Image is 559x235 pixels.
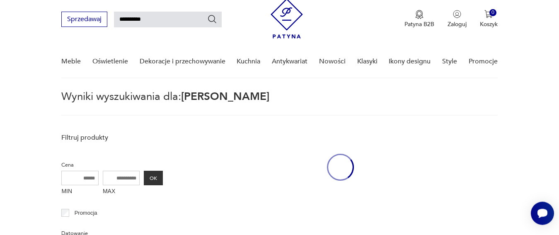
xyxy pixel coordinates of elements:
[61,17,107,23] a: Sprzedawaj
[404,10,434,28] a: Ikona medaluPatyna B2B
[489,9,496,16] div: 0
[448,10,467,28] button: Zaloguj
[319,46,346,78] a: Nowości
[237,46,260,78] a: Kuchnia
[92,46,128,78] a: Oświetlenie
[389,46,431,78] a: Ikony designu
[181,89,269,104] span: [PERSON_NAME]
[61,133,163,142] p: Filtruj produkty
[480,20,498,28] p: Koszyk
[140,46,225,78] a: Dekoracje i przechowywanie
[442,46,457,78] a: Style
[61,92,497,116] p: Wyniki wyszukiwania dla:
[404,20,434,28] p: Patyna B2B
[144,171,163,185] button: OK
[469,46,498,78] a: Promocje
[327,129,354,206] div: oval-loading
[61,160,163,170] p: Cena
[61,185,99,199] label: MIN
[357,46,378,78] a: Klasyki
[103,185,140,199] label: MAX
[480,10,498,28] button: 0Koszyk
[415,10,423,19] img: Ikona medalu
[61,46,81,78] a: Meble
[448,20,467,28] p: Zaloguj
[75,208,97,218] p: Promocja
[404,10,434,28] button: Patyna B2B
[484,10,493,18] img: Ikona koszyka
[453,10,461,18] img: Ikonka użytkownika
[272,46,307,78] a: Antykwariat
[61,12,107,27] button: Sprzedawaj
[207,14,217,24] button: Szukaj
[531,202,554,225] iframe: Smartsupp widget button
